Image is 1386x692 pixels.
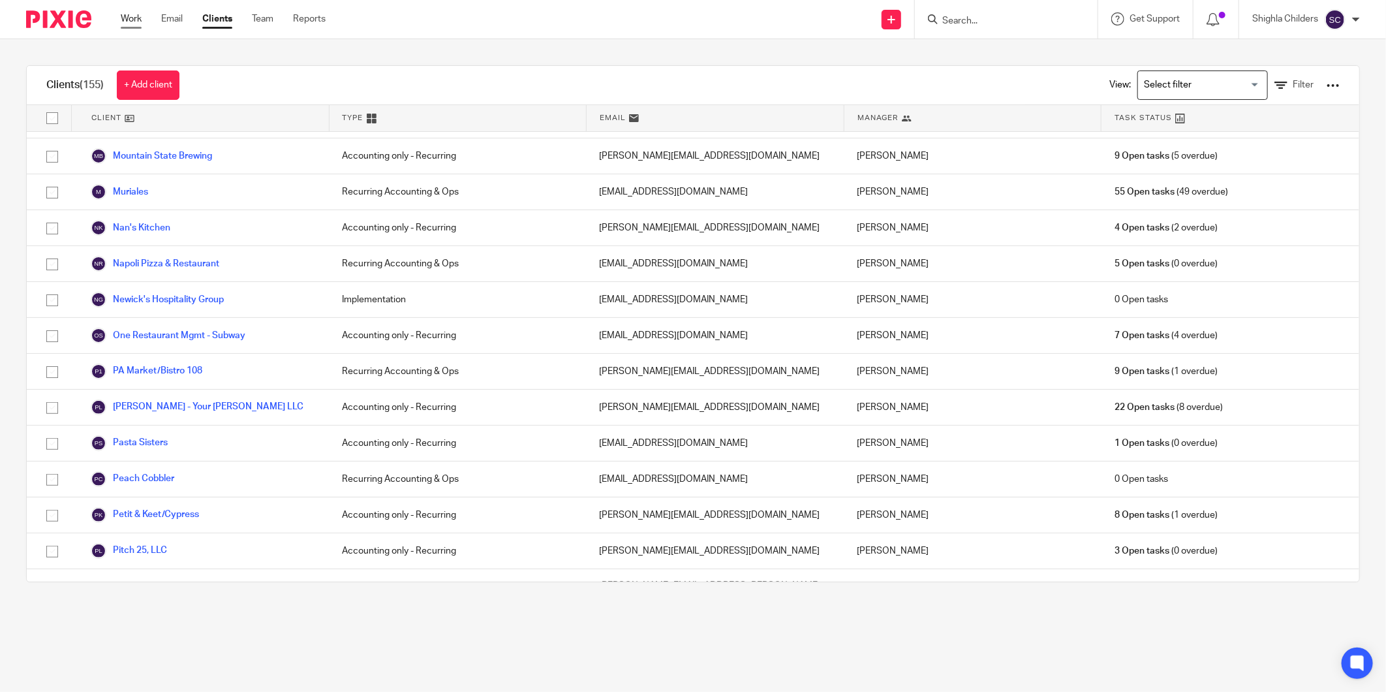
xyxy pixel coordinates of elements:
img: svg%3E [91,148,106,164]
div: [PERSON_NAME] [844,174,1101,210]
img: svg%3E [1325,9,1346,30]
span: (155) [80,80,104,90]
a: Nan's Kitchen [91,220,170,236]
div: [PERSON_NAME][EMAIL_ADDRESS][DOMAIN_NAME] [587,497,844,533]
div: Search for option [1137,71,1268,100]
a: + Add client [117,71,179,100]
span: (8 overdue) [1115,401,1223,414]
div: Accounting only - Recurring [329,533,587,569]
span: Get Support [1130,14,1180,24]
div: Accounting only - Recurring [329,569,587,616]
h1: Clients [46,78,104,92]
span: (5 overdue) [1115,149,1218,163]
div: [PERSON_NAME][EMAIL_ADDRESS][DOMAIN_NAME] [587,354,844,389]
span: Filter [1293,80,1314,89]
span: (0 overdue) [1115,544,1218,558]
span: 0 Open tasks [1115,293,1168,306]
span: (4 overdue) [1115,329,1218,342]
span: (2 overdue) [1115,221,1218,234]
a: Newick's Hospitality Group [91,292,224,307]
span: 1 Open tasks [1115,437,1169,450]
img: svg%3E [91,220,106,236]
div: View: [1090,66,1340,104]
img: svg%3E [91,256,106,272]
div: [PERSON_NAME] [844,569,1101,616]
img: svg%3E [91,543,106,559]
div: [EMAIL_ADDRESS][DOMAIN_NAME] [587,174,844,210]
img: svg%3E [91,292,106,307]
div: [PERSON_NAME][EMAIL_ADDRESS][DOMAIN_NAME] [587,390,844,425]
a: Team [252,12,273,25]
a: Napoli Pizza & Restaurant [91,256,219,272]
div: [PERSON_NAME] [844,282,1101,317]
div: Accounting only - Recurring [329,210,587,245]
a: Pasta Sisters [91,435,168,451]
div: [PERSON_NAME][EMAIL_ADDRESS][DOMAIN_NAME] [587,210,844,245]
div: [EMAIL_ADDRESS][DOMAIN_NAME] [587,318,844,353]
span: 55 Open tasks [1115,185,1175,198]
div: [PERSON_NAME] [844,246,1101,281]
div: [PERSON_NAME] [844,138,1101,174]
div: [PERSON_NAME] [844,210,1101,245]
span: Email [600,112,626,123]
div: Accounting only - Recurring [329,318,587,353]
a: Email [161,12,183,25]
img: svg%3E [91,328,106,343]
img: svg%3E [91,364,106,379]
span: Client [91,112,121,123]
span: (1 overdue) [1115,509,1218,522]
div: [PERSON_NAME] [844,426,1101,461]
input: Select all [40,106,65,131]
div: [EMAIL_ADDRESS][DOMAIN_NAME] [587,462,844,497]
a: Work [121,12,142,25]
a: Peach Cobbler [91,471,174,487]
div: [PERSON_NAME][EMAIL_ADDRESS][DOMAIN_NAME] [587,138,844,174]
div: [PERSON_NAME][EMAIL_ADDRESS][DOMAIN_NAME] [587,533,844,569]
span: 9 Open tasks [1115,149,1169,163]
input: Search [941,16,1058,27]
span: 5 Open tasks [1115,257,1169,270]
div: [PERSON_NAME][EMAIL_ADDRESS][PERSON_NAME][DOMAIN_NAME] [587,569,844,616]
div: Recurring Accounting & Ops [329,174,587,210]
div: [PERSON_NAME] [844,390,1101,425]
span: 4 Open tasks [1115,221,1169,234]
div: Recurring Accounting & Ops [329,354,587,389]
div: [PERSON_NAME] [844,533,1101,569]
img: svg%3E [91,184,106,200]
div: [PERSON_NAME] [844,462,1101,497]
div: Recurring Accounting & Ops [329,246,587,281]
p: Shighla Childers [1252,12,1318,25]
span: 3 Open tasks [1115,544,1169,558]
span: (0 overdue) [1115,437,1218,450]
div: [EMAIL_ADDRESS][DOMAIN_NAME] [587,246,844,281]
img: svg%3E [91,507,106,523]
a: Pitch 25, LLC [91,543,167,559]
span: Manager [857,112,899,123]
div: [EMAIL_ADDRESS][DOMAIN_NAME] [587,426,844,461]
div: Accounting only - Recurring [329,497,587,533]
a: PA Market/Bistro 108 [91,364,202,379]
a: One Restaurant Mgmt - Subway [91,328,245,343]
span: 22 Open tasks [1115,401,1175,414]
img: svg%3E [91,435,106,451]
div: Accounting only - Recurring [329,138,587,174]
span: Task Status [1115,112,1172,123]
a: Clients [202,12,232,25]
span: (1 overdue) [1115,365,1218,378]
span: 9 Open tasks [1115,365,1169,378]
span: (49 overdue) [1115,185,1228,198]
span: 8 Open tasks [1115,509,1169,522]
div: [PERSON_NAME] [844,354,1101,389]
div: Recurring Accounting & Ops [329,462,587,497]
img: Pixie [26,10,91,28]
a: Reports [293,12,326,25]
img: svg%3E [91,400,106,415]
div: [PERSON_NAME] [844,497,1101,533]
a: [PERSON_NAME] - Your [PERSON_NAME] LLC [91,400,303,415]
a: Petit & Keet/Cypress [91,507,199,523]
div: [EMAIL_ADDRESS][DOMAIN_NAME] [587,282,844,317]
span: 7 Open tasks [1115,329,1169,342]
a: Muriales [91,184,148,200]
img: svg%3E [91,471,106,487]
a: Mountain State Brewing [91,148,212,164]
